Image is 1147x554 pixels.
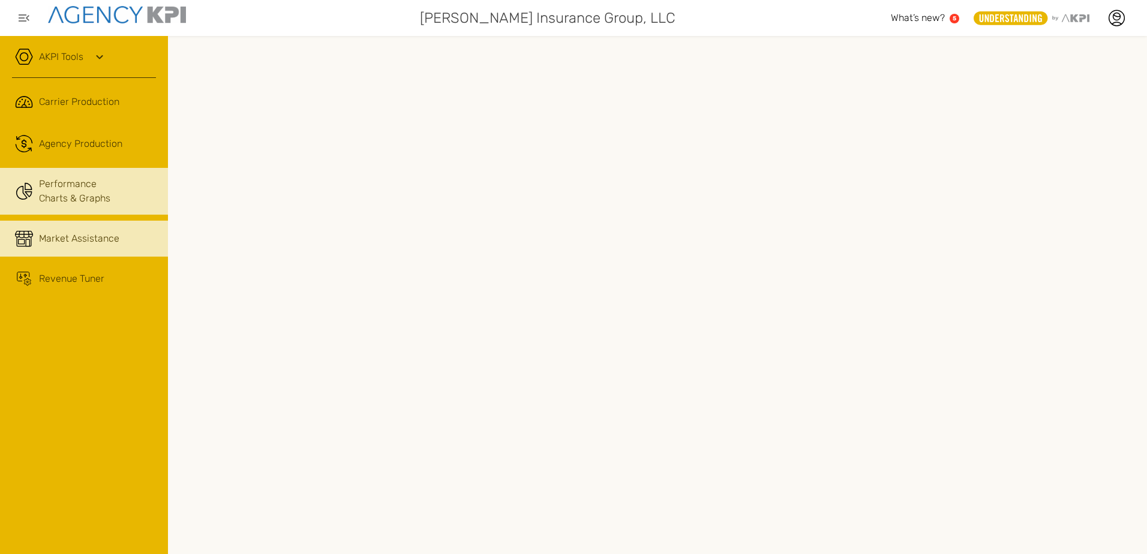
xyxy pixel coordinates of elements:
[420,7,675,29] span: [PERSON_NAME] Insurance Group, LLC
[891,12,945,23] span: What’s new?
[39,231,119,246] div: Market Assistance
[39,272,104,286] div: Revenue Tuner
[39,137,122,151] span: Agency Production
[39,95,119,109] span: Carrier Production
[39,50,83,64] a: AKPI Tools
[950,14,959,23] a: 5
[953,15,956,22] text: 5
[48,6,186,23] img: agencykpi-logo-550x69-2d9e3fa8.png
